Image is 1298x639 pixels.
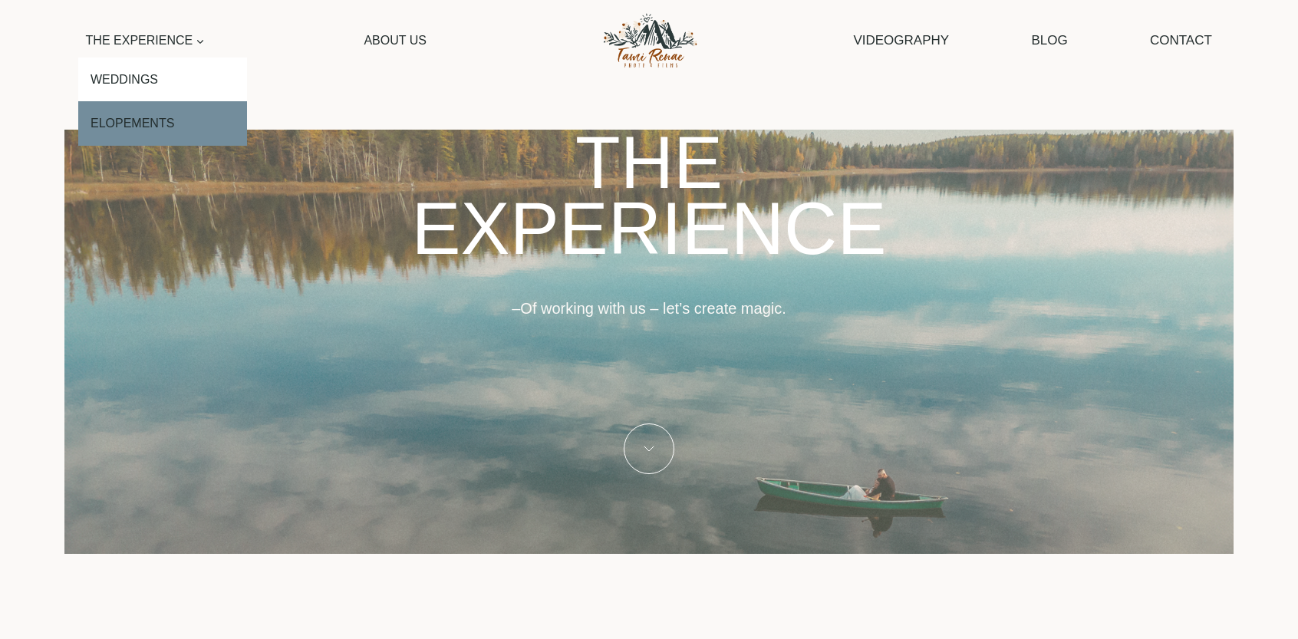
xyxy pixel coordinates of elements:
nav: Secondary [845,21,1220,60]
img: Tami Renae Photo & Films Logo [586,8,713,72]
a: Weddings [78,58,247,102]
a: About Us [357,23,434,58]
a: Blog [1023,21,1076,60]
a: Elopements [78,101,247,146]
h2: –Of working with us – let’s create magic. [64,299,1234,416]
a: Contact [1142,21,1220,60]
a: Videography [845,21,957,60]
h1: THE EXPERIENCE [342,130,956,262]
button: Child menu of The Experience [78,23,212,58]
nav: Primary [78,23,433,58]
